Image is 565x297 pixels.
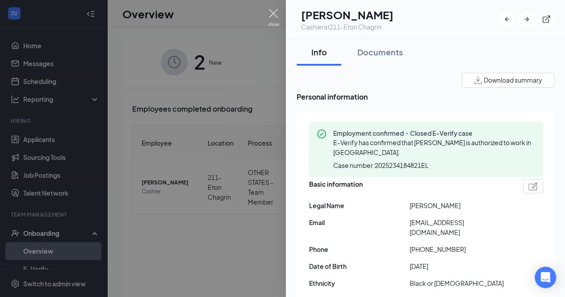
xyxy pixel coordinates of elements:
[538,11,554,27] button: ExternalLink
[410,218,510,237] span: [EMAIL_ADDRESS][DOMAIN_NAME]
[333,161,428,170] span: Case number: 2025234184821EL
[309,244,410,254] span: Phone
[499,11,515,27] button: ArrowLeftNew
[484,75,542,85] span: Download summary
[410,244,510,254] span: [PHONE_NUMBER]
[542,15,551,24] svg: ExternalLink
[535,267,556,288] div: Open Intercom Messenger
[316,129,327,139] svg: CheckmarkCircle
[306,46,332,58] div: Info
[333,138,531,156] span: E-Verify has confirmed that [PERSON_NAME] is authorized to work in [GEOGRAPHIC_DATA].
[309,218,410,227] span: Email
[462,73,554,88] button: Download summary
[297,91,554,102] span: Personal information
[309,179,363,193] span: Basic information
[309,278,410,288] span: Ethnicity
[502,15,511,24] svg: ArrowLeftNew
[301,7,393,22] h1: [PERSON_NAME]
[519,11,535,27] button: ArrowRight
[410,261,510,271] span: [DATE]
[309,261,410,271] span: Date of Birth
[301,22,393,31] div: Cashier at 211-Eton Chagrin
[357,46,403,58] div: Documents
[522,15,531,24] svg: ArrowRight
[410,278,510,288] span: Black or [DEMOGRAPHIC_DATA]
[309,201,410,210] span: Legal Name
[333,129,536,138] span: Employment confirmed・Closed E-Verify case
[410,201,510,210] span: [PERSON_NAME]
